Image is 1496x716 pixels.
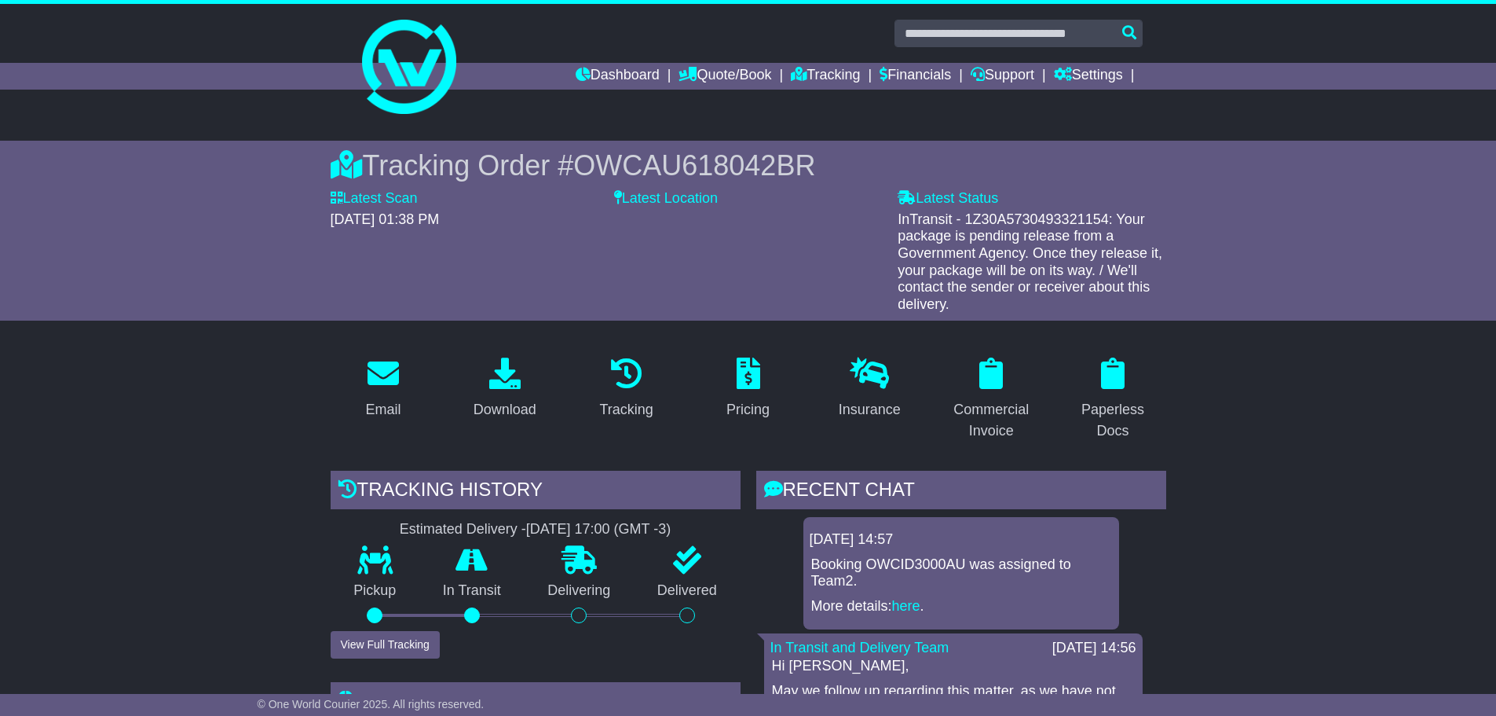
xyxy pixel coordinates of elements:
[573,149,815,182] span: OWCAU618042BR
[791,63,860,90] a: Tracking
[770,640,949,655] a: In Transit and Delivery Team
[331,521,741,538] div: Estimated Delivery -
[365,399,401,420] div: Email
[331,471,741,513] div: Tracking history
[1052,640,1136,657] div: [DATE] 14:56
[726,399,770,420] div: Pricing
[474,399,536,420] div: Download
[331,631,440,659] button: View Full Tracking
[772,658,1135,675] p: Hi [PERSON_NAME],
[880,63,951,90] a: Financials
[331,211,440,227] span: [DATE] 01:38 PM
[949,399,1034,442] div: Commercial Invoice
[892,598,920,614] a: here
[576,63,660,90] a: Dashboard
[716,352,780,426] a: Pricing
[331,582,420,600] p: Pickup
[898,211,1162,312] span: InTransit - 1Z30A5730493321154: Your package is pending release from a Government Agency. Once th...
[634,582,741,600] p: Delivered
[331,190,418,207] label: Latest Scan
[1060,352,1166,447] a: Paperless Docs
[599,399,653,420] div: Tracking
[355,352,411,426] a: Email
[463,352,547,426] a: Download
[938,352,1044,447] a: Commercial Invoice
[679,63,771,90] a: Quote/Book
[419,582,525,600] p: In Transit
[589,352,663,426] a: Tracking
[331,149,1166,182] div: Tracking Order #
[810,531,1113,549] div: [DATE] 14:57
[1070,399,1156,442] div: Paperless Docs
[614,190,718,207] label: Latest Location
[839,399,901,420] div: Insurance
[525,582,635,600] p: Delivering
[811,598,1111,615] p: More details: .
[258,698,485,710] span: © One World Courier 2025. All rights reserved.
[971,63,1034,90] a: Support
[811,556,1111,590] p: Booking OWCID3000AU was assigned to Team2.
[828,352,911,426] a: Insurance
[756,471,1166,513] div: RECENT CHAT
[1054,63,1123,90] a: Settings
[526,521,671,538] div: [DATE] 17:00 (GMT -3)
[898,190,998,207] label: Latest Status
